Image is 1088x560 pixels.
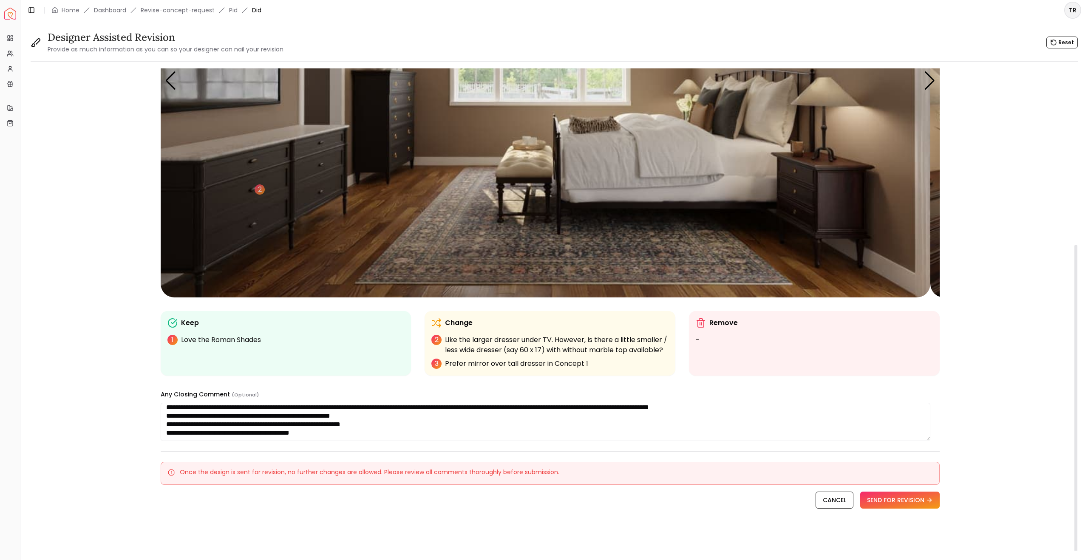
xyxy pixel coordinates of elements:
[94,6,126,14] a: Dashboard
[165,71,176,90] div: Previous slide
[860,492,940,509] button: SEND FOR REVISION
[48,45,283,54] small: Provide as much information as you can so your designer can nail your revision
[252,6,261,14] span: Did
[229,6,238,14] a: Pid
[168,468,932,476] div: Once the design is sent for revision, no further changes are allowed. Please review all comments ...
[1065,3,1080,18] span: TR
[1046,37,1078,48] button: Reset
[431,359,442,369] p: 3
[232,391,259,398] small: (Optional)
[51,6,261,14] nav: breadcrumb
[924,71,935,90] div: Next slide
[4,8,16,20] a: Spacejoy
[161,390,259,399] label: Any Closing Comment
[445,335,669,355] p: Like the larger dresser under TV. However, Is there a little smaller / less wide dresser (say 60 ...
[696,335,933,345] ul: -
[181,318,199,328] p: Keep
[181,335,261,345] p: Love the Roman Shades
[431,335,442,345] p: 2
[1064,2,1081,19] button: TR
[255,184,265,195] div: 2
[709,318,738,328] p: Remove
[445,359,588,369] p: Prefer mirror over tall dresser in Concept 1
[445,318,473,328] p: Change
[141,6,215,14] a: Revise-concept-request
[48,31,283,44] h3: Designer Assisted Revision
[62,6,79,14] a: Home
[167,335,178,345] p: 1
[816,492,853,509] a: CANCEL
[4,8,16,20] img: Spacejoy Logo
